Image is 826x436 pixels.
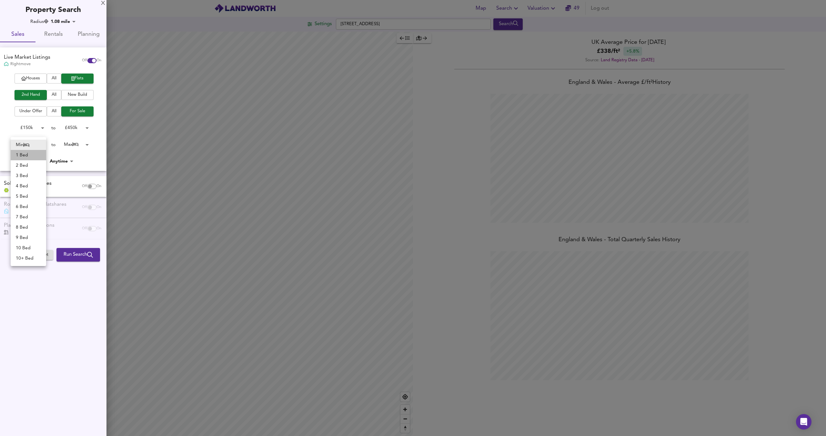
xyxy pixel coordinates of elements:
[11,233,46,243] li: 9 Bed
[11,171,46,181] li: 3 Bed
[11,160,46,171] li: 2 Bed
[11,222,46,233] li: 8 Bed
[11,181,46,191] li: 4 Bed
[11,140,46,150] li: Min
[11,202,46,212] li: 6 Bed
[11,253,46,263] li: 10+ Bed
[11,150,46,160] li: 1 Bed
[11,212,46,222] li: 7 Bed
[11,191,46,202] li: 5 Bed
[11,243,46,253] li: 10 Bed
[796,414,811,430] div: Open Intercom Messenger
